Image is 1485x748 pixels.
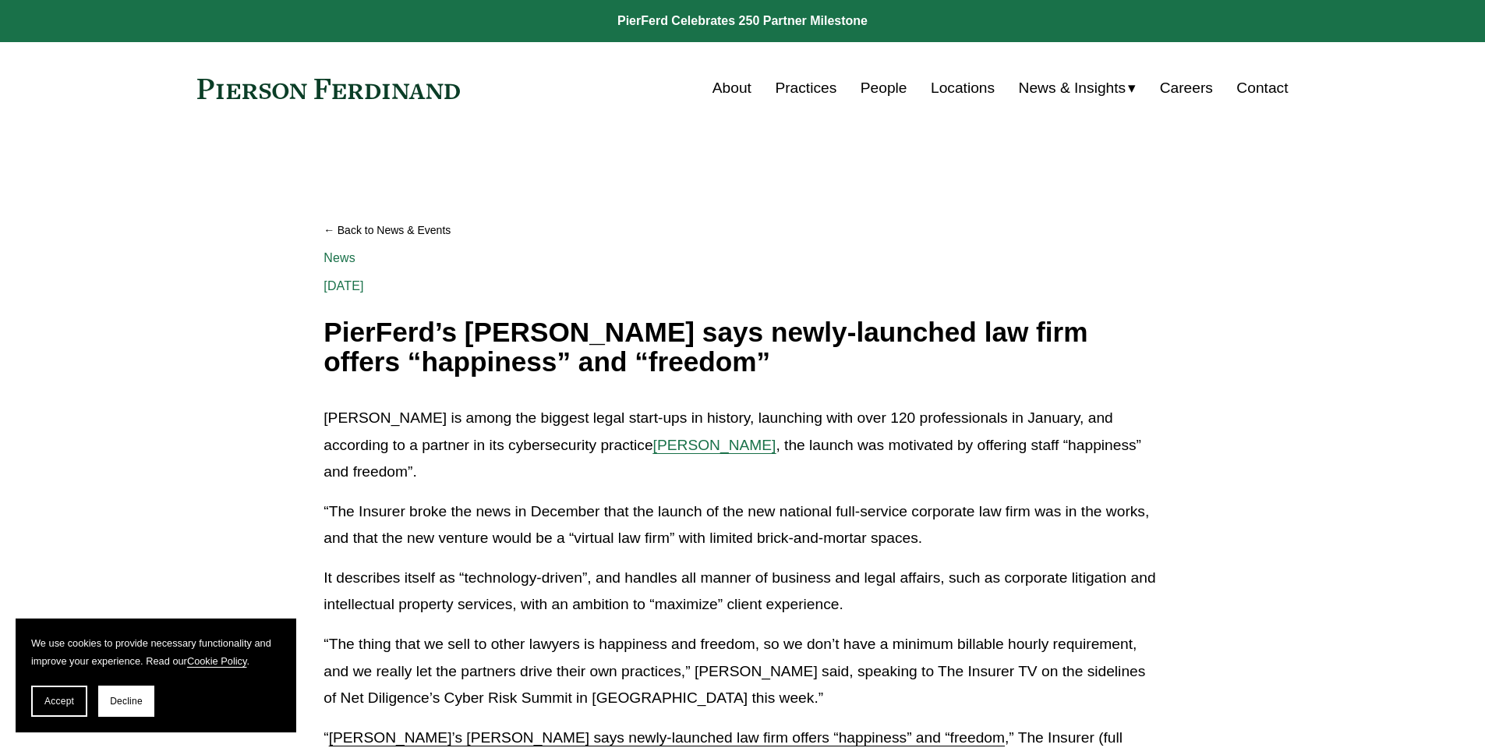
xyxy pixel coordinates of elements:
a: Careers [1160,73,1213,103]
a: About [712,73,751,103]
section: Cookie banner [16,619,296,732]
a: Back to News & Events [324,217,1161,244]
a: Cookie Policy [187,655,247,667]
span: Decline [110,696,143,707]
button: Accept [31,686,87,717]
p: “The thing that we sell to other lawyers is happiness and freedom, so we don’t have a minimum bil... [324,631,1161,712]
a: People [861,73,907,103]
p: We use cookies to provide necessary functionality and improve your experience. Read our . [31,634,281,670]
a: Contact [1236,73,1288,103]
span: News & Insights [1019,75,1126,102]
a: News [324,251,355,264]
a: [PERSON_NAME]’s [PERSON_NAME] says newly-launched law firm offers “happiness” and “freedom [329,729,1005,746]
button: Decline [98,686,154,717]
p: It describes itself as “technology-driven”, and handles all manner of business and legal affairs,... [324,565,1161,619]
span: Accept [44,696,74,707]
a: folder dropdown [1019,73,1137,103]
a: Practices [775,73,836,103]
h1: PierFerd’s [PERSON_NAME] says newly-launched law firm offers “happiness” and “freedom” [324,317,1161,378]
span: [DATE] [324,279,363,292]
a: [PERSON_NAME] [653,437,776,453]
p: “The Insurer broke the news in December that the launch of the new national full-service corporat... [324,498,1161,552]
a: Locations [931,73,995,103]
p: [PERSON_NAME] is among the biggest legal start-ups in history, launching with over 120 profession... [324,405,1161,486]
